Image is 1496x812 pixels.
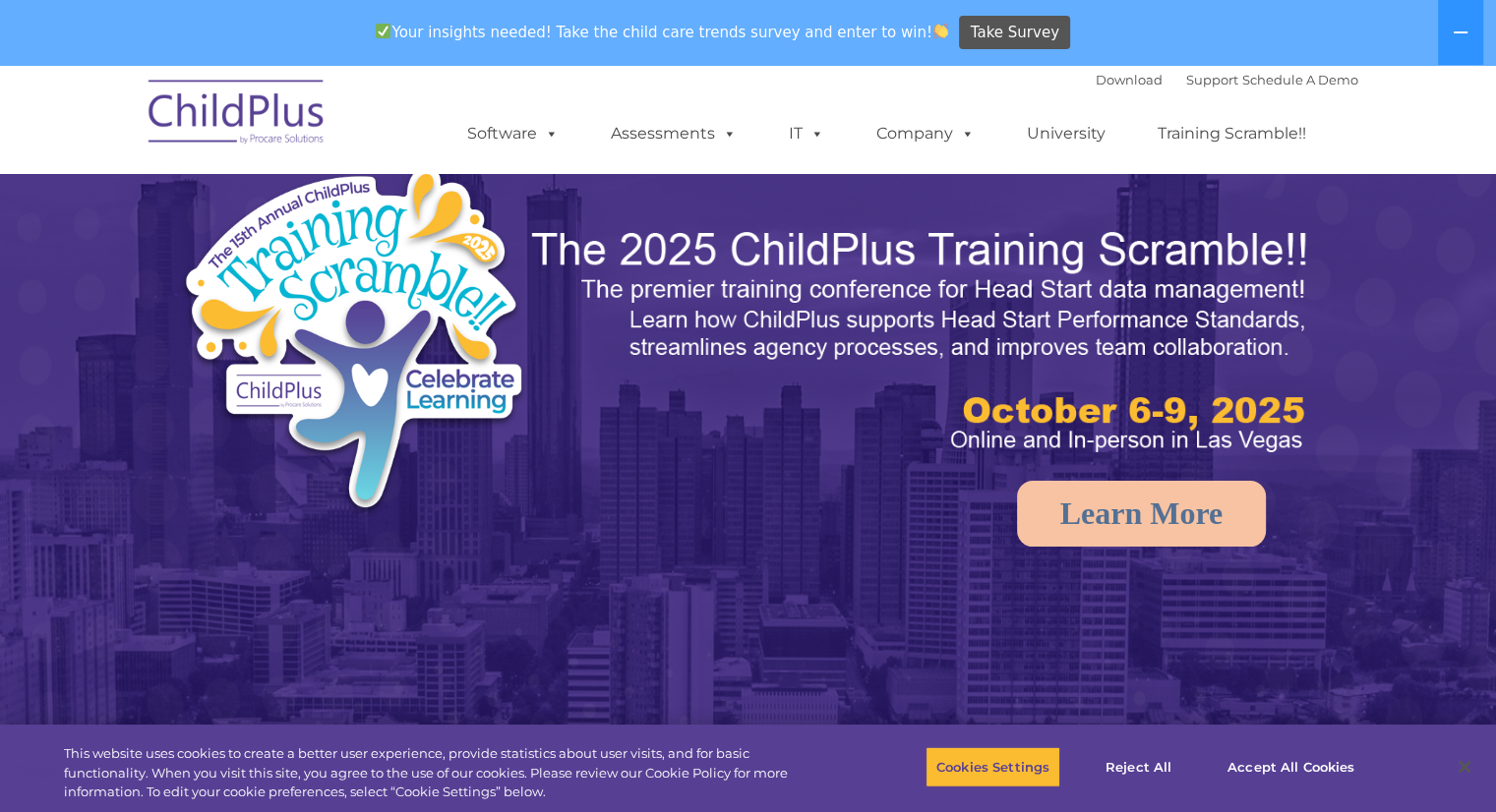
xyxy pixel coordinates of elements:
img: ✅ [376,24,390,38]
a: Training Scramble!! [1138,114,1326,153]
button: Cookies Settings [926,746,1060,787]
button: Close [1443,745,1486,788]
font: | [1096,72,1358,87]
button: Accept All Cookies [1217,746,1365,787]
a: Company [857,114,994,153]
a: Download [1096,72,1163,87]
a: Learn More [1017,481,1267,547]
a: Support [1186,72,1238,87]
a: University [1007,114,1125,153]
a: Schedule A Demo [1242,72,1358,87]
div: This website uses cookies to create a better user experience, provide statistics about user visit... [64,744,823,802]
a: Take Survey [959,16,1070,50]
img: ChildPlus by Procare Solutions [139,66,335,164]
a: Software [448,114,578,153]
span: Take Survey [971,16,1059,50]
img: 👏 [933,24,948,38]
a: Assessments [591,114,756,153]
span: Your insights needed! Take the child care trends survey and enter to win! [368,13,957,51]
button: Reject All [1077,746,1200,787]
a: IT [769,114,844,153]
